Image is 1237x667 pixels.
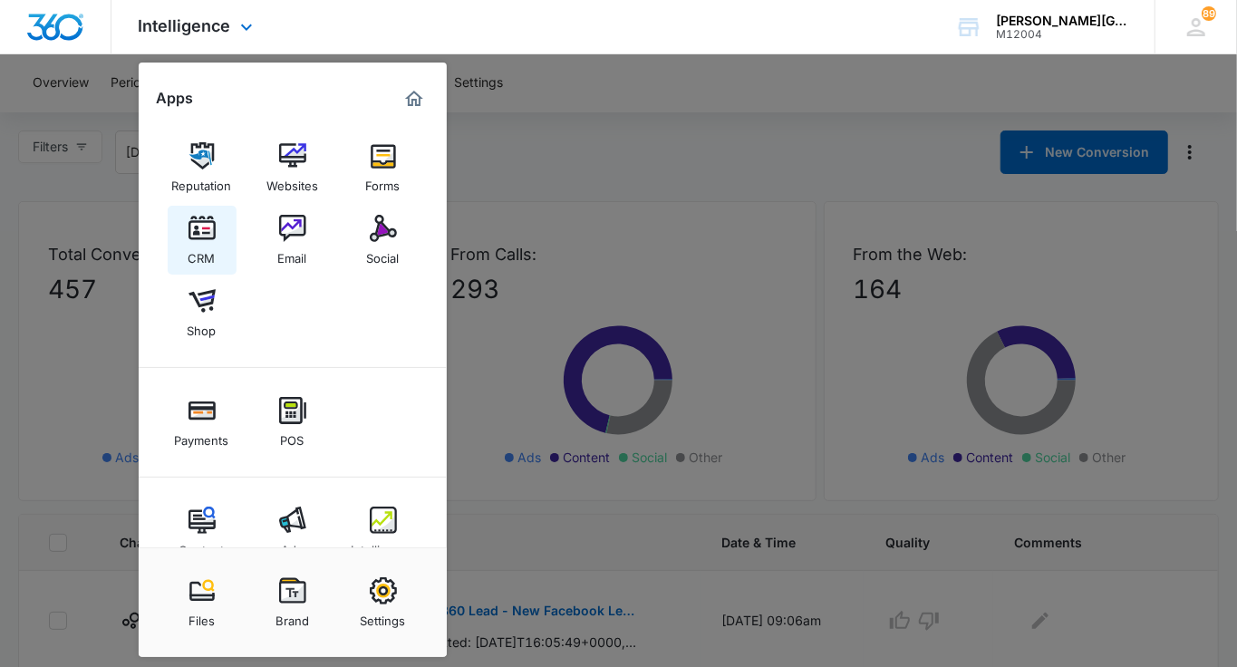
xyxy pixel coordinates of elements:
[1202,6,1216,21] span: 89
[258,498,327,566] a: Ads
[349,498,418,566] a: Intelligence
[258,568,327,637] a: Brand
[168,388,237,457] a: Payments
[1202,6,1216,21] div: notifications count
[188,242,216,266] div: CRM
[366,169,401,193] div: Forms
[996,28,1128,41] div: account id
[168,133,237,202] a: Reputation
[188,604,215,628] div: Files
[168,278,237,347] a: Shop
[157,90,194,107] h2: Apps
[349,568,418,637] a: Settings
[258,388,327,457] a: POS
[168,568,237,637] a: Files
[168,498,237,566] a: Content
[282,534,304,557] div: Ads
[139,16,231,35] span: Intelligence
[361,604,406,628] div: Settings
[275,604,309,628] div: Brand
[400,84,429,113] a: Marketing 360® Dashboard
[179,534,225,557] div: Content
[258,206,327,275] a: Email
[278,242,307,266] div: Email
[172,169,232,193] div: Reputation
[168,206,237,275] a: CRM
[266,169,318,193] div: Websites
[281,424,304,448] div: POS
[367,242,400,266] div: Social
[188,314,217,338] div: Shop
[349,206,418,275] a: Social
[351,534,415,557] div: Intelligence
[175,424,229,448] div: Payments
[996,14,1128,28] div: account name
[349,133,418,202] a: Forms
[258,133,327,202] a: Websites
